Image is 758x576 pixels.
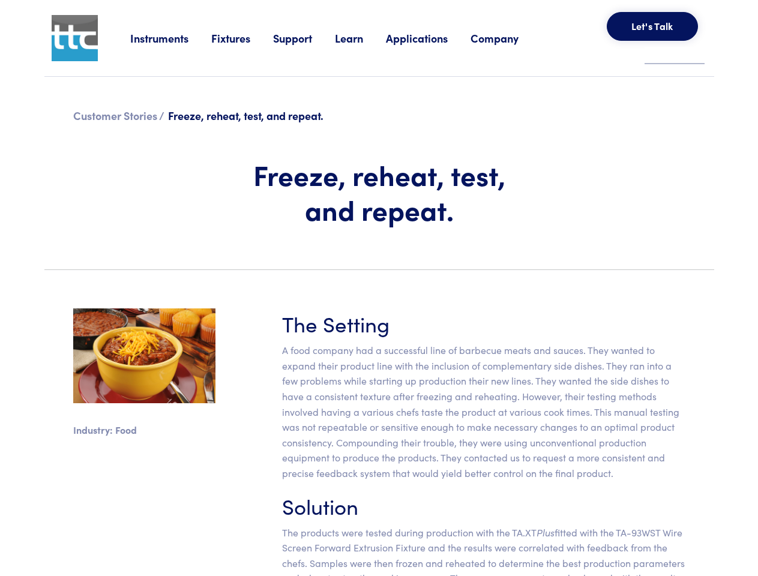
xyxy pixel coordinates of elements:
span: Freeze, reheat, test, and repeat. [168,108,323,123]
a: Instruments [130,31,211,46]
a: Applications [386,31,471,46]
img: ttc_logo_1x1_v1.0.png [52,15,98,61]
a: Learn [335,31,386,46]
h3: The Setting [282,308,685,338]
a: Company [471,31,541,46]
em: Plus [537,526,555,539]
a: Fixtures [211,31,273,46]
p: A food company had a successful line of barbecue meats and sauces. They wanted to expand their pr... [282,343,685,481]
button: Let's Talk [607,12,698,41]
h1: Freeze, reheat, test, and repeat. [230,157,529,226]
img: sidedishes.jpg [73,308,215,403]
a: Customer Stories / [73,108,164,123]
a: Support [273,31,335,46]
p: Industry: Food [73,422,215,438]
h3: Solution [282,491,685,520]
